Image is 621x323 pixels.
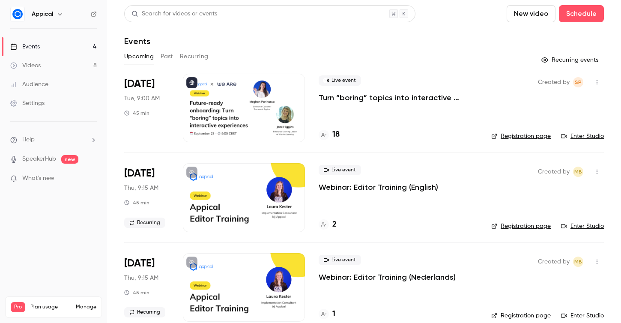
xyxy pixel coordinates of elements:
img: Appical [11,7,24,21]
span: [DATE] [124,167,155,180]
h4: 18 [332,129,340,141]
div: 45 min [124,289,149,296]
span: Recurring [124,218,165,228]
span: Plan usage [30,304,71,311]
a: Webinar: Editor Training (English) [319,182,438,192]
span: Pro [11,302,25,312]
span: SP [575,77,582,87]
span: Created by [538,77,570,87]
span: MB [574,257,582,267]
button: Recurring [180,50,209,63]
a: 1 [319,308,335,320]
a: Manage [76,304,96,311]
span: Shanice Peters-Keijlard [573,77,583,87]
span: Thu, 9:15 AM [124,184,158,192]
span: Help [22,135,35,144]
div: Search for videos or events [131,9,217,18]
div: Events [10,42,40,51]
div: Videos [10,61,41,70]
span: Tue, 9:00 AM [124,94,160,103]
div: Sep 23 Tue, 9:00 AM (Europe/Amsterdam) [124,74,169,142]
li: help-dropdown-opener [10,135,97,144]
a: SpeakerHub [22,155,56,164]
span: [DATE] [124,77,155,91]
span: MB [574,167,582,177]
span: Live event [319,165,361,175]
h4: 2 [332,219,337,230]
button: Past [161,50,173,63]
a: Enter Studio [561,222,604,230]
a: Webinar: Editor Training (Nederlands) [319,272,456,282]
a: Enter Studio [561,132,604,141]
span: Milo Baars [573,257,583,267]
button: New video [507,5,555,22]
span: Created by [538,167,570,177]
a: Registration page [491,222,551,230]
span: Milo Baars [573,167,583,177]
span: new [61,155,78,164]
a: 18 [319,129,340,141]
span: Recurring [124,307,165,317]
span: [DATE] [124,257,155,270]
a: Registration page [491,311,551,320]
button: Upcoming [124,50,154,63]
div: Audience [10,80,48,89]
div: Oct 9 Thu, 9:15 AM (Europe/Amsterdam) [124,163,169,232]
span: Thu, 9:15 AM [124,274,158,282]
span: Live event [319,255,361,265]
button: Schedule [559,5,604,22]
a: Turn “boring” topics into interactive experiences [319,93,478,103]
iframe: Noticeable Trigger [87,175,97,182]
a: Enter Studio [561,311,604,320]
div: Settings [10,99,45,108]
h6: Appical [32,10,53,18]
div: Nov 13 Thu, 9:15 AM (Europe/Amsterdam) [124,253,169,322]
span: Live event [319,75,361,86]
span: What's new [22,174,54,183]
button: Recurring events [537,53,604,67]
div: 45 min [124,110,149,117]
h1: Events [124,36,150,46]
span: Created by [538,257,570,267]
a: 2 [319,219,337,230]
a: Registration page [491,132,551,141]
div: 45 min [124,199,149,206]
h4: 1 [332,308,335,320]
